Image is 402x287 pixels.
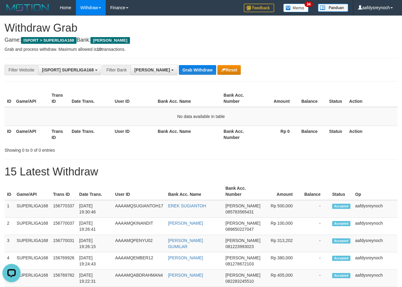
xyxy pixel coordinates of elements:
[5,46,397,52] p: Grab and process withdraw. Maximum allowed is transactions.
[155,90,221,107] th: Bank Acc. Name
[318,4,348,12] img: panduan.png
[166,183,223,200] th: Bank Acc. Name
[168,255,203,260] a: [PERSON_NAME]
[225,238,260,243] span: [PERSON_NAME]
[225,221,260,226] span: [PERSON_NAME]
[69,90,112,107] th: Date Trans.
[77,270,113,287] td: [DATE] 19:22:31
[5,252,14,270] td: 4
[14,218,51,235] td: SUPERLIGA168
[327,126,347,143] th: Status
[77,235,113,252] td: [DATE] 19:26:15
[5,235,14,252] td: 3
[77,252,113,270] td: [DATE] 19:24:43
[5,37,397,43] h4: Game: Bank:
[49,126,69,143] th: Trans ID
[330,183,353,200] th: Status
[263,235,302,252] td: Rp 313,202
[353,252,397,270] td: aafdysreynoch
[90,37,130,44] span: [PERSON_NAME]
[225,261,254,266] span: Copy 081278672103 to clipboard
[14,90,49,107] th: Game/API
[112,90,155,107] th: User ID
[51,270,77,287] td: 156769782
[14,235,51,252] td: SUPERLIGA168
[51,183,77,200] th: Trans ID
[302,218,330,235] td: -
[263,200,302,218] td: Rp 500,000
[69,126,112,143] th: Date Trans.
[21,37,77,44] span: ISPORT > SUPERLIGA168
[353,235,397,252] td: aafdysreynoch
[5,90,14,107] th: ID
[14,270,51,287] td: SUPERLIGA168
[113,252,165,270] td: AAAAMQEMBER12
[332,204,350,209] span: Accepted
[168,221,203,226] a: [PERSON_NAME]
[257,90,299,107] th: Amount
[225,244,254,249] span: Copy 081223993023 to clipboard
[14,252,51,270] td: SUPERLIGA168
[302,252,330,270] td: -
[5,3,51,12] img: MOTION_logo.png
[353,183,397,200] th: Op
[49,90,69,107] th: Trans ID
[299,90,327,107] th: Balance
[225,273,260,278] span: [PERSON_NAME]
[217,65,241,75] button: Reset
[263,218,302,235] td: Rp 100,000
[5,200,14,218] td: 1
[155,126,221,143] th: Bank Acc. Name
[2,2,21,21] button: Open LiveChat chat widget
[134,67,170,72] span: [PERSON_NAME]
[113,235,165,252] td: AAAAMQPENYU02
[14,183,51,200] th: Game/API
[168,203,206,208] a: EREK SUGIANTOH
[5,218,14,235] td: 2
[42,67,94,72] span: [ISPORT] SUPERLIGA168
[130,65,177,75] button: [PERSON_NAME]
[168,238,203,249] a: [PERSON_NAME] GUMILAR
[113,270,165,287] td: AAAAMQABDRAHMAN4
[263,270,302,287] td: Rp 405,000
[332,221,350,226] span: Accepted
[225,255,260,260] span: [PERSON_NAME]
[51,252,77,270] td: 156769926
[263,183,302,200] th: Amount
[5,22,397,34] h1: Withdraw Grab
[221,90,257,107] th: Bank Acc. Number
[332,238,350,244] span: Accepted
[302,183,330,200] th: Balance
[257,126,299,143] th: Rp 0
[332,273,350,278] span: Accepted
[179,65,216,75] button: Grab Withdraw
[347,90,397,107] th: Action
[305,2,313,7] span: 34
[353,200,397,218] td: aafdysreynoch
[77,200,113,218] td: [DATE] 19:30:46
[302,270,330,287] td: -
[225,227,254,232] span: Copy 089650227047 to clipboard
[102,65,130,75] div: Filter Bank
[347,126,397,143] th: Action
[332,256,350,261] span: Accepted
[38,65,101,75] button: [ISPORT] SUPERLIGA168
[77,183,113,200] th: Date Trans.
[225,209,254,214] span: Copy 085783565431 to clipboard
[327,90,347,107] th: Status
[225,203,260,208] span: [PERSON_NAME]
[168,273,203,278] a: [PERSON_NAME]
[113,218,165,235] td: AAAAMQKINANDIT
[51,218,77,235] td: 156770037
[263,252,302,270] td: Rp 380,000
[353,270,397,287] td: aafdysreynoch
[51,200,77,218] td: 156770337
[113,200,165,218] td: AAAAMQSUGIANTOH17
[5,65,38,75] div: Filter Website
[302,200,330,218] td: -
[51,235,77,252] td: 156770031
[225,279,254,284] span: Copy 082283245510 to clipboard
[112,126,155,143] th: User ID
[5,126,14,143] th: ID
[5,145,163,153] div: Showing 0 to 0 of 0 entries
